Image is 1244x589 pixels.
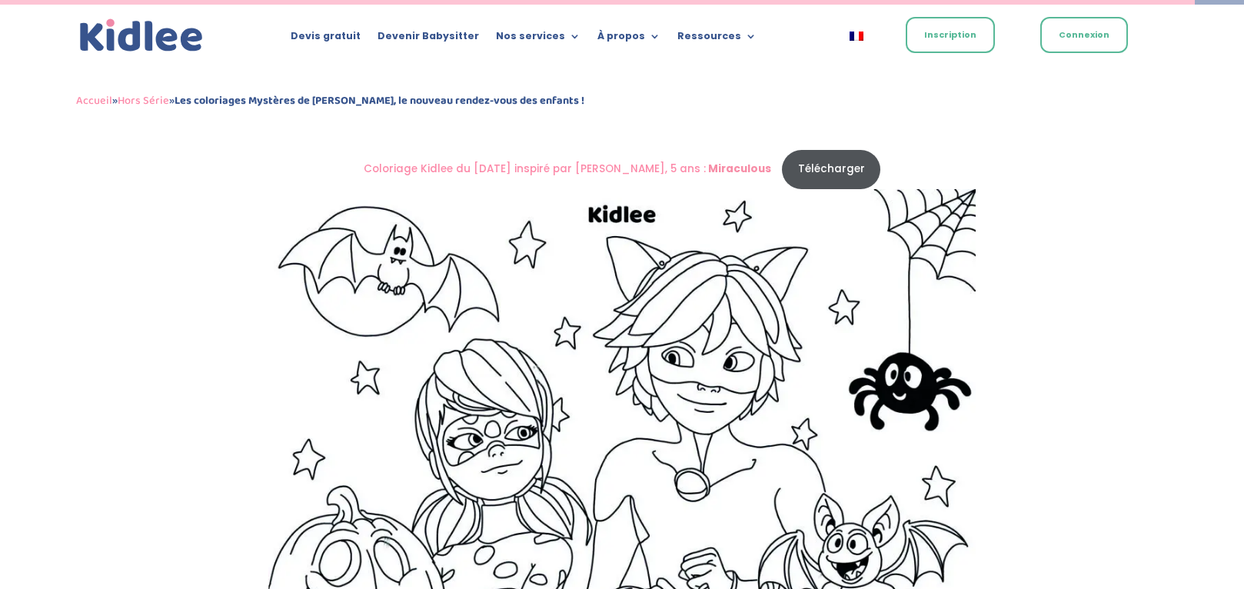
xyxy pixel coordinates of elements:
strong: Les coloriages Mystères de [PERSON_NAME], le nouveau rendez-vous des enfants ! [175,92,584,110]
a: Ressources [677,31,757,48]
a: Devis gratuit [291,31,361,48]
a: Inscription [906,17,995,53]
a: Nos services [496,31,580,48]
a: Hors Série [118,92,169,110]
span: Miraculous [708,161,771,176]
img: logo_kidlee_bleu [76,15,207,56]
a: À propos [597,31,660,48]
span: » » [76,92,584,110]
a: Accueil [76,92,112,110]
a: Connexion [1040,17,1128,53]
img: Français [850,32,863,41]
a: Devenir Babysitter [378,31,479,48]
a: Télécharger [782,150,880,189]
a: Kidlee Logo [76,15,207,56]
a: Coloriage Kidlee du [DATE] inspiré par [PERSON_NAME], 5 ans : Miraculous [364,161,774,176]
